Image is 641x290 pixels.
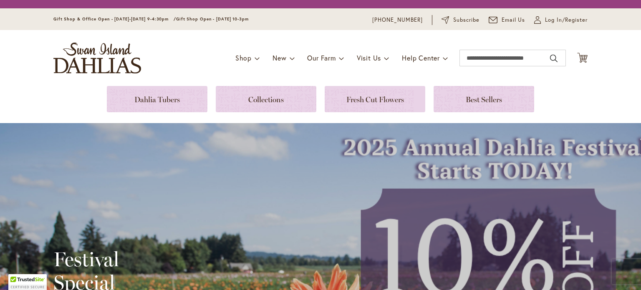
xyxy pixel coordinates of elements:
[235,53,252,62] span: Shop
[402,53,440,62] span: Help Center
[442,16,479,24] a: Subscribe
[176,16,249,22] span: Gift Shop Open - [DATE] 10-3pm
[307,53,336,62] span: Our Farm
[534,16,588,24] a: Log In/Register
[502,16,525,24] span: Email Us
[53,43,141,73] a: store logo
[545,16,588,24] span: Log In/Register
[357,53,381,62] span: Visit Us
[273,53,286,62] span: New
[489,16,525,24] a: Email Us
[550,52,558,65] button: Search
[53,16,176,22] span: Gift Shop & Office Open - [DATE]-[DATE] 9-4:30pm /
[8,274,47,290] div: TrustedSite Certified
[453,16,479,24] span: Subscribe
[372,16,423,24] a: [PHONE_NUMBER]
